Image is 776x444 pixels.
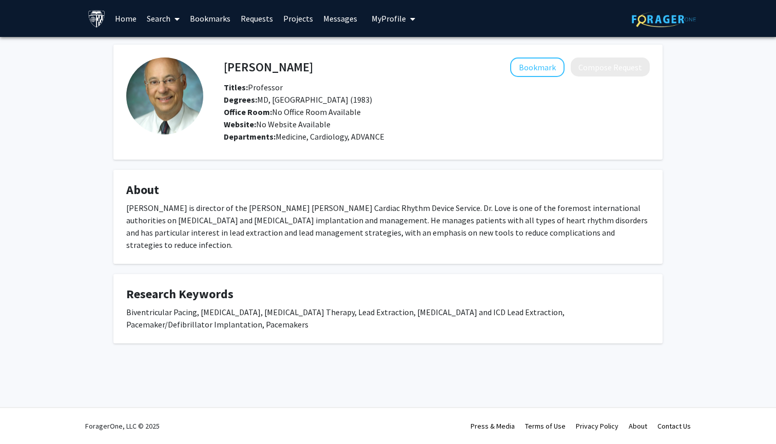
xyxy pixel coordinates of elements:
b: Departments: [224,131,276,142]
span: My Profile [372,13,406,24]
b: Degrees: [224,94,257,105]
b: Website: [224,119,256,129]
h4: About [126,183,650,198]
h4: [PERSON_NAME] [224,57,313,76]
b: Titles: [224,82,248,92]
div: [PERSON_NAME] is director of the [PERSON_NAME] [PERSON_NAME] Cardiac Rhythm Device Service. Dr. L... [126,202,650,251]
b: Office Room: [224,107,272,117]
span: No Office Room Available [224,107,361,117]
img: ForagerOne Logo [632,11,696,27]
span: MD, [GEOGRAPHIC_DATA] (1983) [224,94,372,105]
a: Requests [236,1,278,36]
a: Projects [278,1,318,36]
iframe: Chat [8,398,44,436]
a: Messages [318,1,362,36]
a: Search [142,1,185,36]
div: Biventricular Pacing, [MEDICAL_DATA], [MEDICAL_DATA] Therapy, Lead Extraction, [MEDICAL_DATA] and... [126,306,650,331]
a: About [629,421,647,431]
button: Add Charles Love to Bookmarks [510,57,565,77]
button: Compose Request to Charles Love [571,57,650,76]
a: Bookmarks [185,1,236,36]
span: Professor [224,82,283,92]
span: Medicine, Cardiology, ADVANCE [276,131,384,142]
a: Privacy Policy [576,421,618,431]
div: ForagerOne, LLC © 2025 [85,408,160,444]
a: Home [110,1,142,36]
img: Johns Hopkins University Logo [88,10,106,28]
a: Press & Media [471,421,515,431]
span: No Website Available [224,119,331,129]
a: Terms of Use [525,421,566,431]
img: Profile Picture [126,57,203,134]
h4: Research Keywords [126,287,650,302]
a: Contact Us [657,421,691,431]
